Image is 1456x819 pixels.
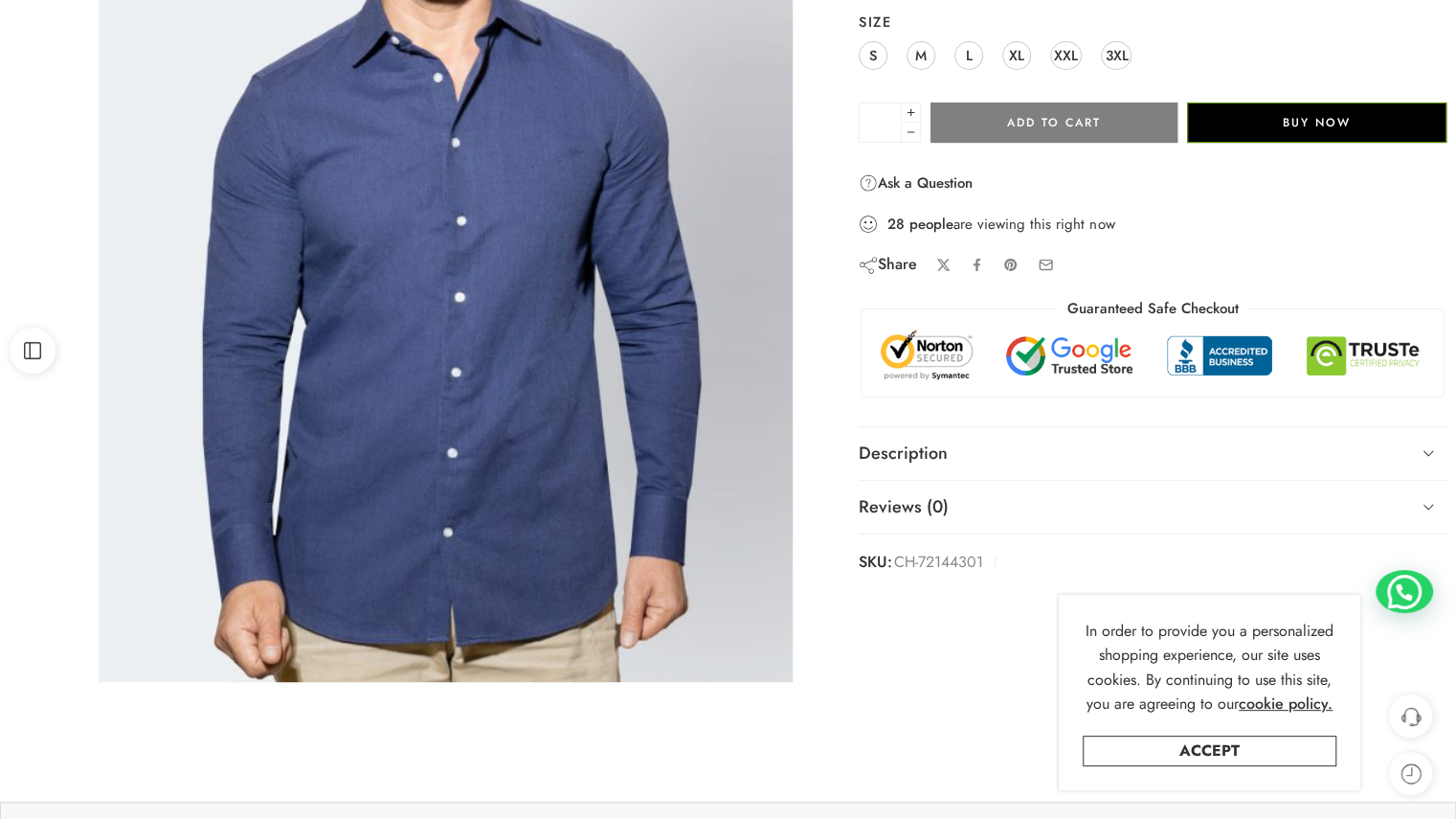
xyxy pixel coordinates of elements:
span: CH-72144301 [894,549,983,577]
a: Reviews (0) [859,481,1446,535]
div: are viewing this right now [859,214,1446,235]
a: Pin on Pinterest [1003,258,1019,273]
span: M [915,42,927,68]
a: XL [1002,41,1031,70]
span: XL [1009,42,1024,68]
label: Size [859,12,1446,32]
strong: 28 [887,215,905,234]
a: L [954,41,983,70]
a: M [907,41,935,70]
span: 3XL [1105,42,1128,68]
img: Trust [876,329,1429,382]
legend: Guaranteed Safe Checkout [1058,299,1248,319]
a: Description [859,427,1446,481]
a: Accept [1083,736,1336,766]
input: Product quantity [859,102,902,143]
span: XXL [1054,42,1078,68]
strong: people [909,215,953,234]
span: L [966,42,973,68]
button: Add to cart [930,102,1177,143]
span: S [869,42,877,68]
span: In order to provide you a personalized shopping experience, our site uses cookies. By continuing ... [1086,620,1333,716]
div: Share [859,254,917,275]
a: cookie policy. [1239,692,1333,717]
a: Ask a Question [859,171,973,194]
a: Share on Facebook [970,258,984,272]
a: Share on X [936,258,951,272]
strong: SKU: [859,549,892,577]
a: S [859,41,887,70]
a: 3XL [1101,41,1131,70]
a: Email to your friends [1038,257,1054,273]
button: Buy Now [1187,102,1446,143]
a: XXL [1050,41,1082,70]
